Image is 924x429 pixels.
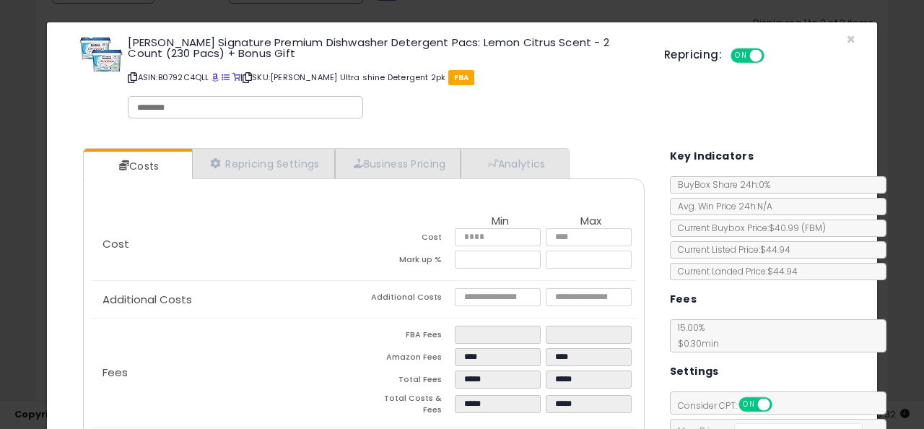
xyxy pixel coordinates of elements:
a: All offer listings [222,71,230,83]
td: FBA Fees [364,326,455,348]
td: Total Fees [364,370,455,393]
h5: Key Indicators [670,147,754,165]
td: Additional Costs [364,288,455,311]
span: BuyBox Share 24h: 0% [671,178,770,191]
a: Analytics [461,149,567,178]
h5: Fees [670,290,697,308]
span: ON [740,399,758,411]
p: Cost [91,238,364,250]
span: 15.00 % [671,321,719,350]
a: Business Pricing [335,149,461,178]
span: OFF [762,50,785,62]
span: Current Buybox Price: [671,222,826,234]
span: $0.30 min [671,337,719,350]
span: OFF [770,399,793,411]
td: Amazon Fees [364,348,455,370]
a: BuyBox page [212,71,219,83]
a: Repricing Settings [192,149,335,178]
span: ON [732,50,750,62]
p: Fees [91,367,364,378]
span: Current Listed Price: $44.94 [671,243,790,256]
span: × [846,29,855,50]
h5: Settings [670,363,719,381]
span: Consider CPT: [671,399,791,412]
td: Total Costs & Fees [364,393,455,420]
th: Max [546,215,637,228]
th: Min [455,215,546,228]
h5: Repricing: [664,49,722,61]
span: FBA [448,70,475,85]
a: Costs [84,152,191,181]
a: Your listing only [232,71,240,83]
p: Additional Costs [91,294,364,305]
p: ASIN: B0792C4QLL | SKU: [PERSON_NAME] Ultra shine Detergent 2pk [128,66,642,89]
span: ( FBM ) [801,222,826,234]
span: Current Landed Price: $44.94 [671,265,798,277]
td: Mark up % [364,251,455,273]
span: $40.99 [769,222,826,234]
img: 51R9lq6CGOL._SL60_.jpg [79,37,123,72]
h3: [PERSON_NAME] Signature Premium Dishwasher Detergent Pacs: Lemon Citrus Scent - 2 Count (230 Pacs... [128,37,642,58]
td: Cost [364,228,455,251]
span: Avg. Win Price 24h: N/A [671,200,772,212]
